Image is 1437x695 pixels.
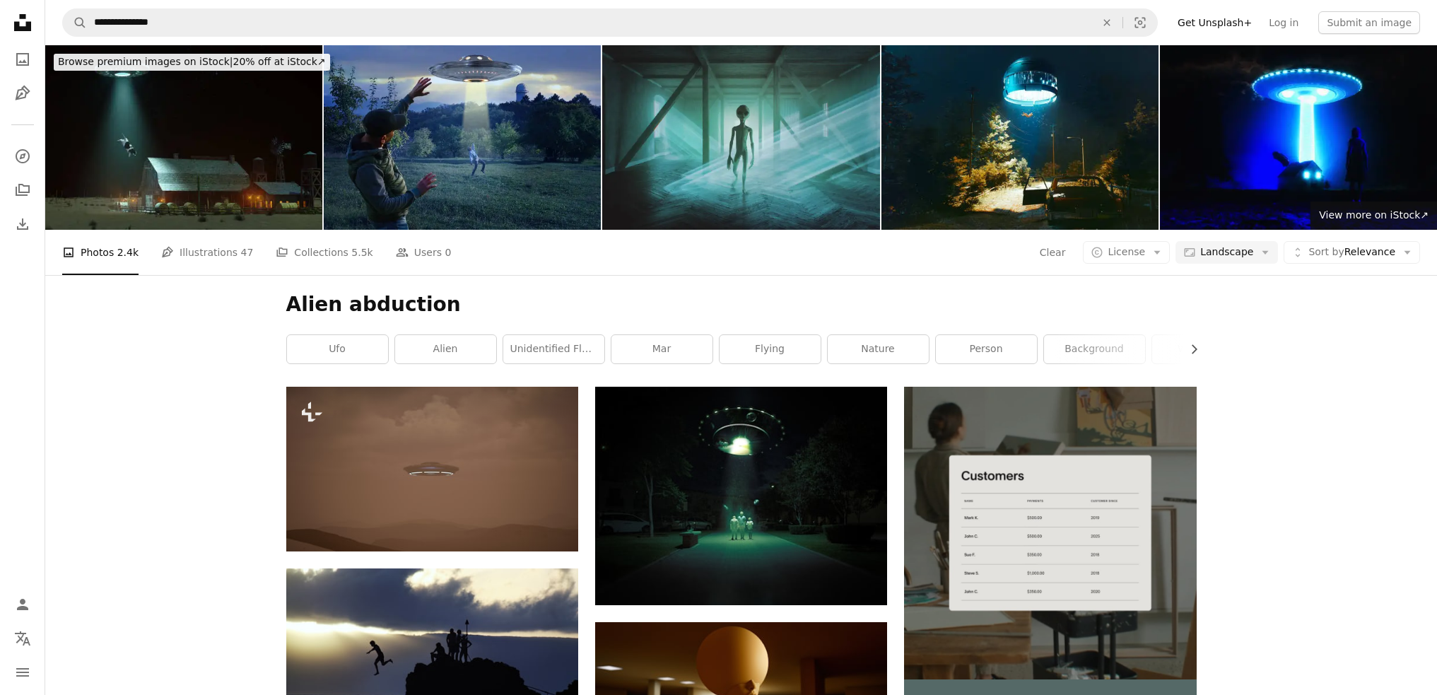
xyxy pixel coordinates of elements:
[58,56,233,67] span: Browse premium images on iStock |
[8,176,37,204] a: Collections
[161,230,253,275] a: Illustrations 47
[1152,335,1253,363] a: wallpaper
[1108,246,1145,257] span: License
[286,462,578,475] a: a flying object in a brown sky with clouds
[1310,202,1437,230] a: View more on iStock↗
[351,245,373,260] span: 5.5k
[611,335,712,363] a: mar
[1200,245,1253,259] span: Landscape
[286,292,1197,317] h1: Alien abduction
[63,9,87,36] button: Search Unsplash
[396,230,452,275] a: Users 0
[286,387,578,551] img: a flying object in a brown sky with clouds
[1091,9,1122,36] button: Clear
[287,335,388,363] a: ufo
[276,230,373,275] a: Collections 5.5k
[720,335,821,363] a: flying
[395,335,496,363] a: alien
[1039,241,1067,264] button: Clear
[936,335,1037,363] a: person
[1260,11,1307,34] a: Log in
[45,45,339,79] a: Browse premium images on iStock|20% off at iStock↗
[445,245,451,260] span: 0
[595,489,887,502] a: a group of people standing in front of a lighted archway
[1319,209,1429,221] span: View more on iStock ↗
[8,624,37,653] button: Language
[241,245,254,260] span: 47
[324,45,601,230] img: UFO kidnaps a girl with a tractor beam
[1123,9,1157,36] button: Visual search
[1169,11,1260,34] a: Get Unsplash+
[1284,241,1420,264] button: Sort byRelevance
[8,142,37,170] a: Explore
[595,676,887,689] a: a person holding a balloon
[45,45,322,230] img: UFO abducting a cow
[1175,241,1278,264] button: Landscape
[503,335,604,363] a: unidentified flying object
[62,8,1158,37] form: Find visuals sitewide
[8,658,37,687] button: Menu
[1318,11,1420,34] button: Submit an image
[881,45,1159,230] img: Thrilling Sci-Fi Scene With Mysterious UFO Abduction in Forest
[8,79,37,107] a: Illustrations
[8,590,37,619] a: Log in / Sign up
[58,56,326,67] span: 20% off at iStock ↗
[1308,245,1395,259] span: Relevance
[1044,335,1145,363] a: background
[1308,246,1344,257] span: Sort by
[8,210,37,238] a: Download History
[8,45,37,74] a: Photos
[1083,241,1170,264] button: License
[602,45,879,230] img: Spooky alien walking in empty farmhouse at night
[904,387,1196,679] img: file-1747939376688-baf9a4a454ffimage
[286,650,578,662] a: a group of people jumping off a cliff into the water
[828,335,929,363] a: nature
[1181,335,1197,363] button: scroll list to the right
[1160,45,1437,230] img: a ufo infiltrates a house
[595,387,887,605] img: a group of people standing in front of a lighted archway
